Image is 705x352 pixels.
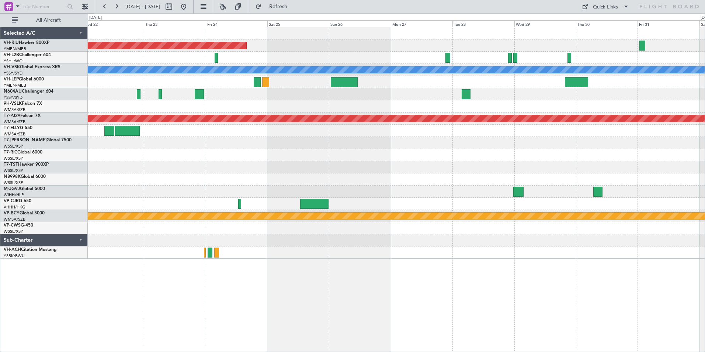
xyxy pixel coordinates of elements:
span: 9H-VSLK [4,101,22,106]
a: WIHH/HLP [4,192,24,198]
a: YSSY/SYD [4,70,22,76]
div: Wed 22 [82,20,144,27]
div: Sun 26 [329,20,390,27]
a: VP-BCYGlobal 5000 [4,211,45,215]
a: WSSL/XSP [4,168,23,173]
a: WSSL/XSP [4,180,23,186]
button: All Aircraft [8,14,80,26]
div: Fri 31 [638,20,699,27]
span: N604AU [4,89,22,94]
span: Refresh [263,4,294,9]
div: Wed 29 [514,20,576,27]
span: [DATE] - [DATE] [125,3,160,10]
a: YSSY/SYD [4,95,22,100]
a: M-JGVJGlobal 5000 [4,187,45,191]
a: N8998KGlobal 6000 [4,175,46,179]
span: VH-LEP [4,77,19,82]
span: N8998K [4,175,21,179]
a: T7-TSTHawker 900XP [4,162,49,167]
a: YMEN/MEB [4,83,26,88]
span: T7-ELLY [4,126,20,130]
a: VH-RIUHawker 800XP [4,41,49,45]
span: All Aircraft [19,18,78,23]
a: WMSA/SZB [4,217,25,222]
a: VH-LEPGlobal 6000 [4,77,44,82]
span: VH-RIU [4,41,19,45]
a: T7-ELLYG-550 [4,126,32,130]
a: WMSA/SZB [4,107,25,113]
a: YMEN/MEB [4,46,26,52]
a: VH-VSKGlobal Express XRS [4,65,60,69]
a: VP-CJRG-650 [4,199,31,203]
a: T7-PJ29Falcon 7X [4,114,41,118]
a: WSSL/XSP [4,229,23,234]
span: T7-PJ29 [4,114,20,118]
span: VH-L2B [4,53,19,57]
span: M-JGVJ [4,187,20,191]
a: VP-CWSG-450 [4,223,33,228]
span: VP-BCY [4,211,20,215]
a: YSHL/WOL [4,58,25,64]
a: T7-RICGlobal 6000 [4,150,42,155]
a: N604AUChallenger 604 [4,89,53,94]
span: VH-VSK [4,65,20,69]
span: T7-RIC [4,150,17,155]
button: Refresh [252,1,296,13]
div: Quick Links [593,4,618,11]
span: T7-[PERSON_NAME] [4,138,46,142]
a: WSSL/XSP [4,156,23,161]
div: Mon 27 [391,20,452,27]
div: Thu 30 [576,20,638,27]
a: WSSL/XSP [4,144,23,149]
span: VP-CWS [4,223,21,228]
a: WMSA/SZB [4,119,25,125]
div: Fri 24 [206,20,267,27]
a: 9H-VSLKFalcon 7X [4,101,42,106]
a: T7-[PERSON_NAME]Global 7500 [4,138,72,142]
button: Quick Links [578,1,633,13]
div: [DATE] [89,15,102,21]
a: VH-ACHCitation Mustang [4,248,57,252]
span: T7-TST [4,162,18,167]
span: VP-CJR [4,199,19,203]
a: WMSA/SZB [4,131,25,137]
a: VH-L2BChallenger 604 [4,53,51,57]
span: VH-ACH [4,248,21,252]
a: VHHH/HKG [4,204,25,210]
input: Trip Number [22,1,65,12]
div: Thu 23 [144,20,205,27]
a: YSBK/BWU [4,253,25,259]
div: Sat 25 [267,20,329,27]
div: Tue 28 [452,20,514,27]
